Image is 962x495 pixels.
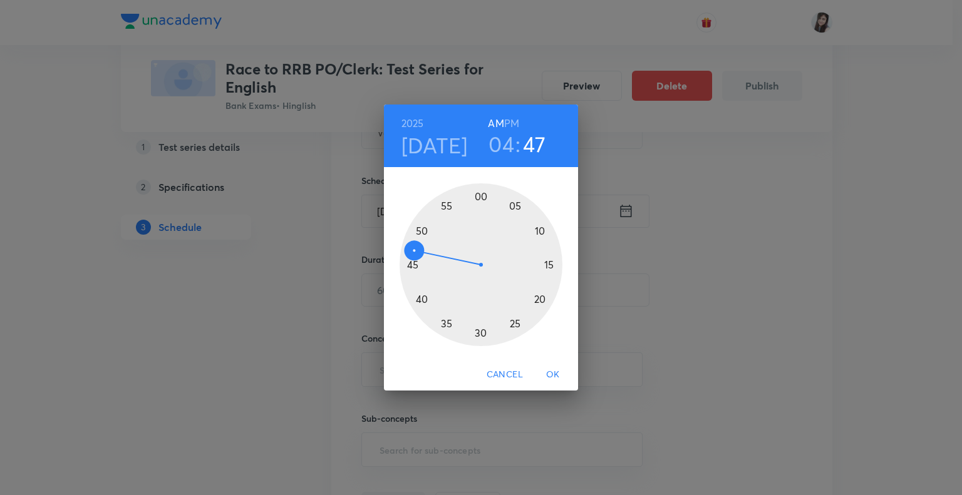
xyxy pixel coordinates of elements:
span: OK [538,367,568,382]
button: 04 [489,131,514,157]
h3: : [515,131,520,157]
span: Cancel [487,367,523,382]
button: PM [504,115,519,132]
button: OK [533,363,573,386]
button: 47 [523,131,546,157]
button: 2025 [401,115,424,132]
button: [DATE] [401,132,468,158]
button: AM [488,115,504,132]
button: Cancel [482,363,528,386]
